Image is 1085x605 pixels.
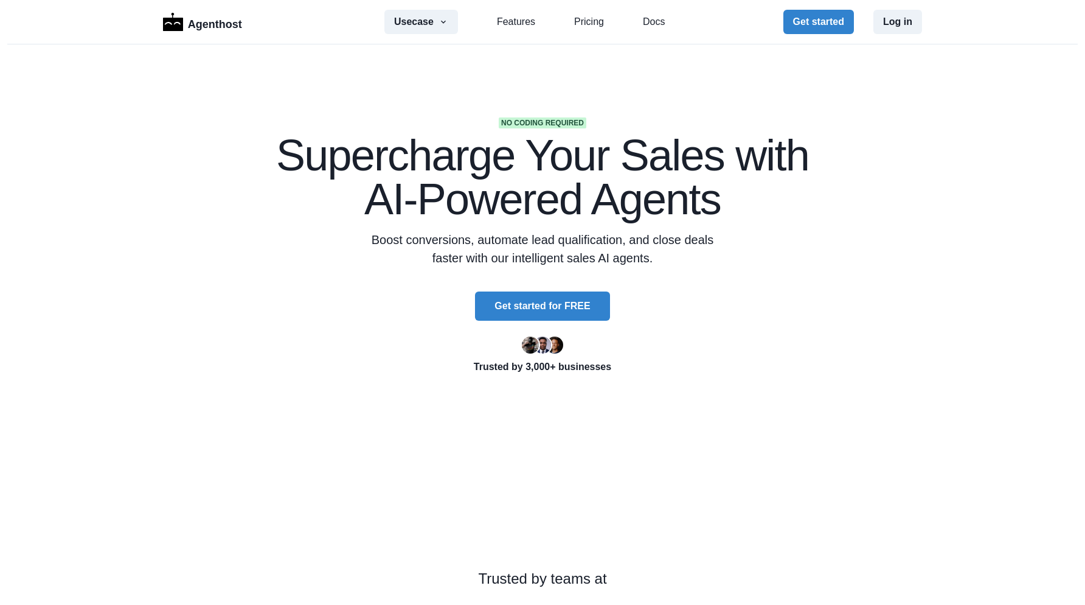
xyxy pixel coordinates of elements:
button: Log in [873,10,922,34]
button: Get started for FREE [475,292,609,321]
p: Trusted by 3,000+ businesses [251,360,834,374]
button: Get started [783,10,854,34]
p: Trusted by teams at [39,568,1046,590]
img: Ryan Florence [522,337,539,354]
a: Features [497,15,535,29]
h1: Supercharge Your Sales with AI-Powered Agents [251,133,834,221]
img: Kent Dodds [546,337,563,354]
img: Segun Adebayo [534,337,551,354]
a: LogoAgenthost [163,12,242,33]
a: Pricing [574,15,604,29]
a: Docs [643,15,665,29]
button: Usecase [384,10,458,34]
span: No coding required [499,117,586,128]
p: Boost conversions, automate lead qualification, and close deals faster with our intelligent sales... [367,231,718,267]
p: Agenthost [188,12,242,33]
img: Logo [163,13,183,31]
